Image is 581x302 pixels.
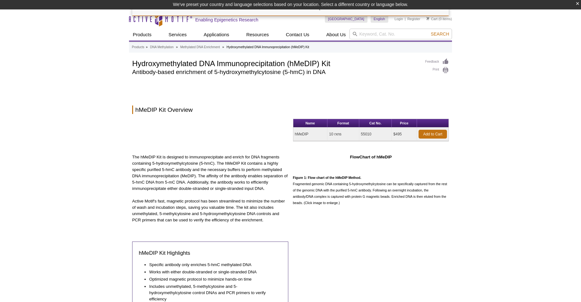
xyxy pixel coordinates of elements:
[139,249,282,257] h3: hMeDIP Kit Highlights
[426,15,452,23] li: (0 items)
[149,276,275,282] li: Optimized magnetic protocol to minimize hands-on time
[349,29,452,39] input: Keyword, Cat. No.
[431,31,449,37] span: Search
[180,44,220,50] a: Methylated DNA Enrichment
[325,15,367,23] a: [GEOGRAPHIC_DATA]
[132,198,288,223] p: Active Motif's fast, magnetic protocol has been streamlined to minimize the number of wash and in...
[323,29,350,41] a: About Us
[132,154,288,192] p: The hMeDIP Kit is designed to immunoprecipitate and enrich for DNA fragments containing 5-hydroxy...
[359,128,392,141] td: 55010
[195,17,258,23] h2: Enabling Epigenetics Research
[222,45,224,49] li: »
[293,176,447,205] span: Fragmented genomic DNA containing 5-hydroxymethylcytosine can be specifically captured from the r...
[327,119,359,128] th: Format
[129,29,155,41] a: Products
[132,105,449,114] h2: hMeDIP Kit Overview
[132,69,419,75] h2: Antibody-based enrichment of 5-hydroxymethylcytosine (5-hmC) in DNA
[392,128,417,141] td: $495
[165,29,191,41] a: Services
[132,58,419,68] h1: Hydroxymethylated DNA Immunoprecipitation (hMeDIP) Kit
[425,67,449,74] a: Print
[282,29,313,41] a: Contact Us
[327,128,359,141] td: 10 rxns
[395,17,403,21] a: Login
[392,119,417,128] th: Price
[429,31,451,37] button: Search
[425,58,449,65] a: Feedback
[419,130,447,139] a: Add to Cart
[426,17,437,21] a: Cart
[150,44,173,50] a: DNA Methylation
[350,155,392,159] strong: FlowChart of hMeDIP
[243,29,273,41] a: Resources
[405,15,406,23] li: |
[293,119,328,128] th: Name
[176,45,178,49] li: »
[200,29,233,41] a: Applications
[407,17,420,21] a: Register
[371,15,388,23] a: English
[149,262,275,268] li: Specific antibody only enriches 5-hmC methylated DNA
[293,176,361,179] strong: Figure 1: Flow chart of the hMeDIP Method.
[426,17,429,20] img: Your Cart
[132,44,144,50] a: Products
[146,45,148,49] li: »
[149,269,275,275] li: Works with either double-stranded or single-stranded DNA
[293,128,328,141] td: hMeDIP
[359,119,392,128] th: Cat No.
[226,45,309,49] li: Hydroxymethylated DNA Immunoprecipitation (hMeDIP) Kit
